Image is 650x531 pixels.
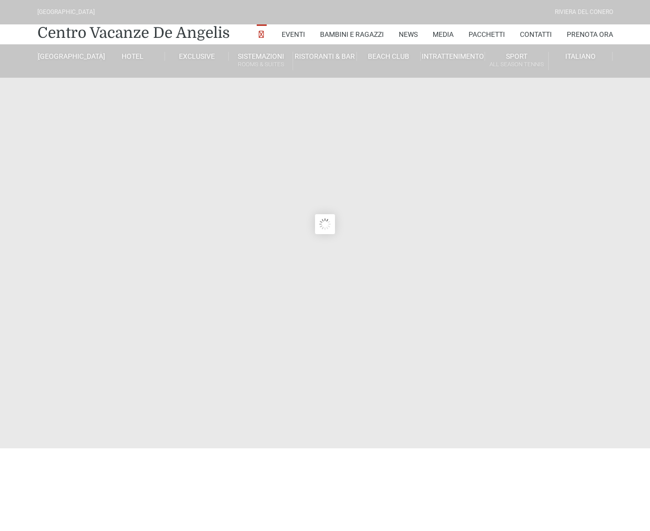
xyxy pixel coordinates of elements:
a: Pacchetti [469,24,505,44]
a: Centro Vacanze De Angelis [37,23,230,43]
div: Riviera Del Conero [555,7,613,17]
a: Media [433,24,454,44]
a: Contatti [520,24,552,44]
a: SistemazioniRooms & Suites [229,52,293,70]
div: [GEOGRAPHIC_DATA] [37,7,95,17]
a: [GEOGRAPHIC_DATA] [37,52,101,61]
iframe: WooDoo Online Reception [37,476,613,523]
a: SportAll Season Tennis [485,52,549,70]
span: Italiano [565,52,596,60]
a: News [399,24,418,44]
a: Italiano [549,52,613,61]
a: Ristoranti & Bar [293,52,357,61]
a: Beach Club [357,52,421,61]
a: Exclusive [165,52,229,61]
a: Bambini e Ragazzi [320,24,384,44]
a: Eventi [282,24,305,44]
small: Rooms & Suites [229,60,292,69]
a: Prenota Ora [567,24,613,44]
a: Intrattenimento [421,52,485,61]
a: Hotel [101,52,165,61]
small: All Season Tennis [485,60,548,69]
